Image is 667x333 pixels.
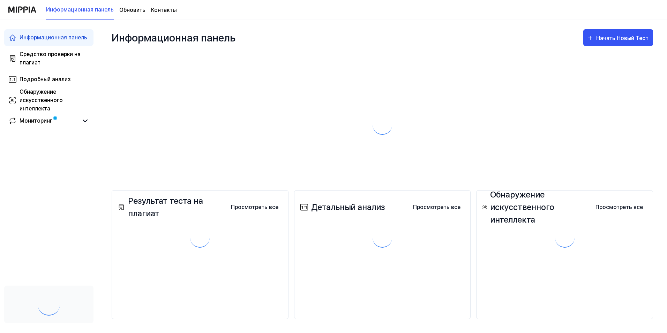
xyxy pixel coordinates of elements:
div: Информационная панель [20,33,87,42]
ya-tr-span: Обнаружение искусственного интеллекта [20,88,63,112]
ya-tr-span: Подробный анализ [20,76,70,83]
a: Контакты [151,6,177,14]
a: Обновить [119,6,145,14]
a: Информационная панель [4,29,93,46]
ya-tr-span: Начать Новый Тест [596,35,649,41]
button: Просмотреть все [225,200,284,214]
a: Информационная панель [46,0,114,20]
ya-tr-span: Результат теста на плагиат [128,195,225,220]
ya-tr-span: Мониторинг [20,117,52,124]
button: Просмотреть все [407,200,466,214]
ya-tr-span: Просмотреть все [231,203,278,211]
ya-tr-span: Контакты [151,7,177,13]
div: Информационная панель [112,26,235,49]
a: Обнаружение искусственного интеллекта [4,92,93,109]
a: Подробный анализ [4,71,93,88]
ya-tr-span: Средство проверки на плагиат [20,51,81,66]
ya-tr-span: Обновить [119,7,145,13]
ya-tr-span: Информационная панель [46,6,114,14]
ya-tr-span: Детальный анализ [311,201,385,214]
button: Просмотреть все [590,200,649,214]
div: Обнаружение искусственного интеллекта [481,188,590,226]
a: Мониторинг [8,117,78,125]
button: Начать Новый Тест [583,29,653,46]
a: Средство проверки на плагиат [4,50,93,67]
